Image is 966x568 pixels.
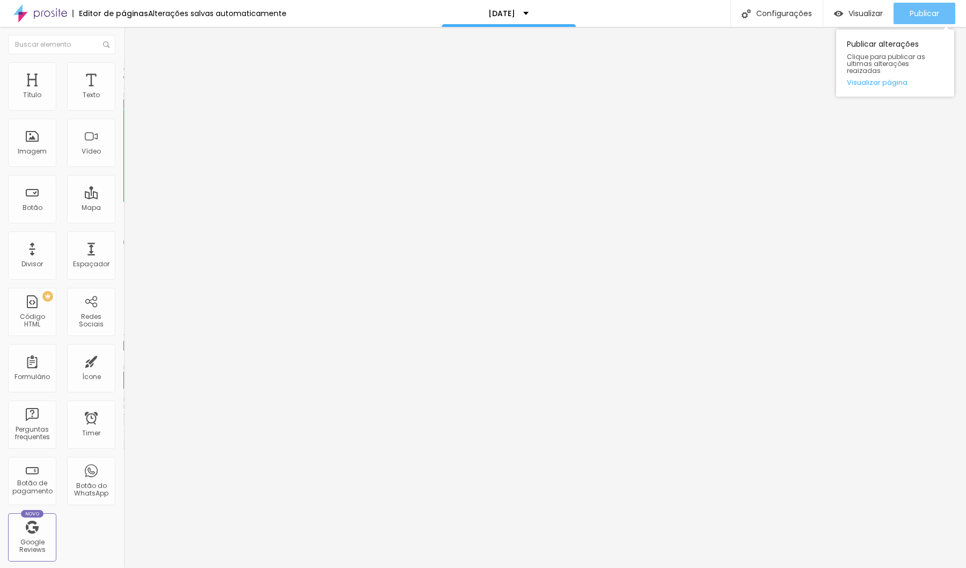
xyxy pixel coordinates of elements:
div: Alterações salvas automaticamente [148,10,287,17]
div: Código HTML [11,313,53,329]
button: Visualizar [823,3,894,24]
div: Novo [21,510,44,518]
img: Icone [742,9,751,18]
input: Buscar elemento [8,35,115,54]
div: Vídeo [82,148,101,155]
div: Botão de pagamento [11,479,53,495]
div: Editor de páginas [72,10,148,17]
div: Espaçador [73,260,109,268]
a: Visualizar página [847,79,943,86]
div: Publicar alterações [836,30,954,97]
div: Título [23,91,41,99]
span: Publicar [910,9,939,18]
div: Perguntas frequentes [11,426,53,441]
div: Ícone [82,373,101,381]
div: Timer [82,429,100,437]
div: Google Reviews [11,538,53,554]
div: Redes Sociais [70,313,112,329]
iframe: Editor [123,27,966,568]
img: view-1.svg [834,9,843,18]
img: Icone [103,41,109,48]
span: Clique para publicar as ultimas alterações reaizadas [847,53,943,75]
div: Botão [23,204,42,212]
div: Divisor [21,260,43,268]
div: Texto [83,91,100,99]
div: Botão do WhatsApp [70,482,112,498]
div: Formulário [14,373,50,381]
button: Publicar [894,3,955,24]
p: [DATE] [488,10,515,17]
div: Mapa [82,204,101,212]
span: Visualizar [848,9,883,18]
div: Imagem [18,148,47,155]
